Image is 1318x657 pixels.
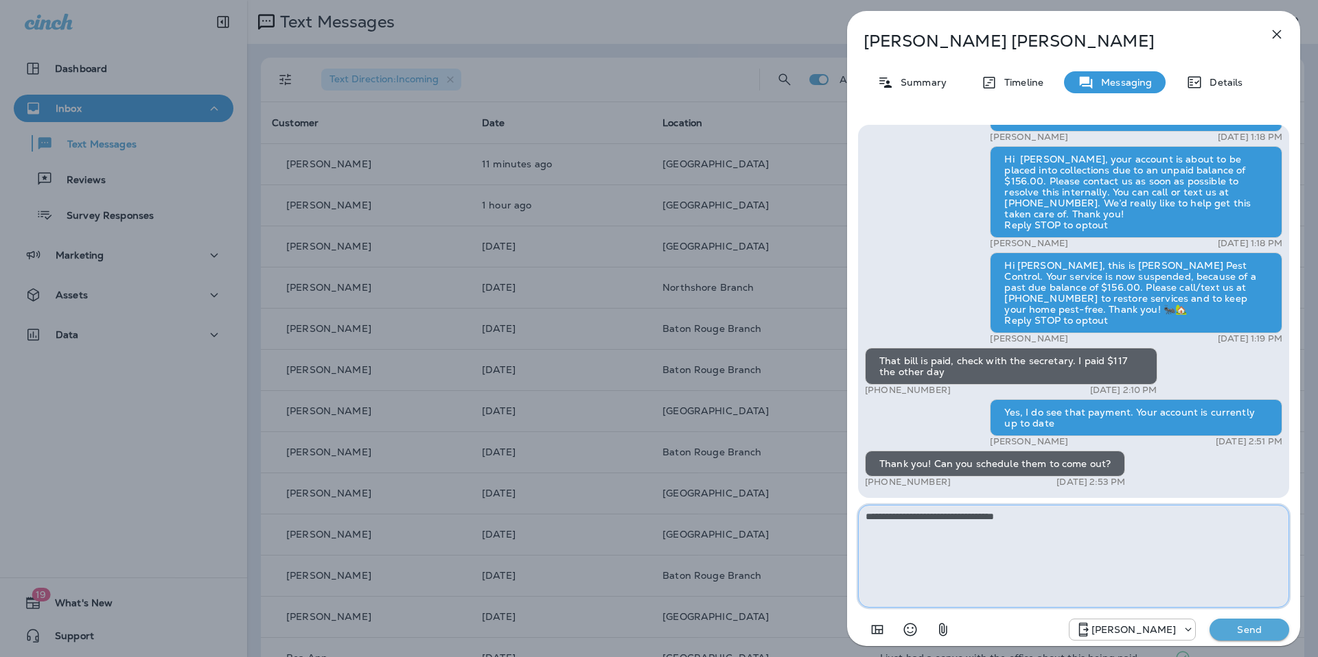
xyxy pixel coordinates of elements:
p: [DATE] 1:19 PM [1218,333,1282,344]
p: [PHONE_NUMBER] [865,385,951,396]
div: Hi [PERSON_NAME], this is [PERSON_NAME] Pest Control. Your service is now suspended, because of a... [990,252,1282,333]
p: Summary [894,77,947,88]
p: [PERSON_NAME] [PERSON_NAME] [864,32,1238,51]
button: Add in a premade template [864,616,891,643]
button: Select an emoji [897,616,924,643]
p: [DATE] 1:18 PM [1218,238,1282,249]
div: Thank you! Can you schedule them to come out? [865,451,1125,477]
p: [PERSON_NAME] [990,436,1068,447]
p: [PERSON_NAME] [1091,624,1177,635]
p: Details [1203,77,1242,88]
p: [DATE] 1:18 PM [1218,132,1282,143]
button: Send [1210,619,1289,641]
p: [PHONE_NUMBER] [865,477,951,488]
div: Yes, I do see that payment. Your account is currently up to date [990,399,1282,436]
div: That bill is paid, check with the secretary. I paid $117 the other day [865,348,1157,385]
p: Send [1221,623,1278,636]
p: [DATE] 2:53 PM [1056,477,1125,488]
p: [DATE] 2:10 PM [1090,385,1157,396]
p: [DATE] 2:51 PM [1216,436,1282,447]
p: Messaging [1094,77,1152,88]
div: +1 (504) 576-9603 [1070,621,1196,638]
p: [PERSON_NAME] [990,333,1068,344]
p: Timeline [997,77,1043,88]
p: [PERSON_NAME] [990,238,1068,249]
div: Hi [PERSON_NAME], your account is about to be placed into collections due to an unpaid balance of... [990,146,1282,238]
p: [PERSON_NAME] [990,132,1068,143]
